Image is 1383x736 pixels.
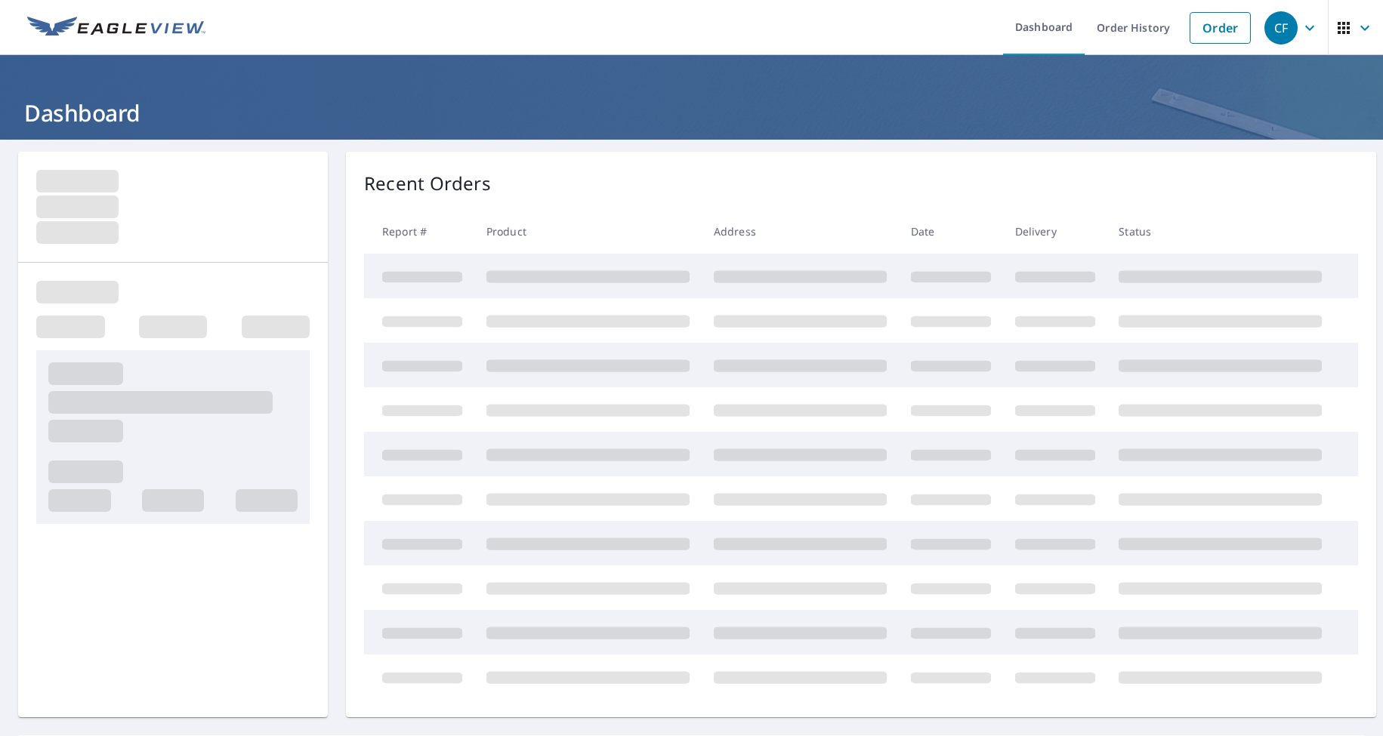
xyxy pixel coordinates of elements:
p: Recent Orders [364,170,491,197]
th: Address [702,209,899,254]
a: Order [1190,12,1251,44]
th: Product [474,209,702,254]
th: Report # [364,209,474,254]
th: Delivery [1003,209,1107,254]
h1: Dashboard [18,97,1365,128]
div: CF [1264,11,1298,45]
img: EV Logo [27,17,205,39]
th: Status [1107,209,1334,254]
th: Date [899,209,1003,254]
